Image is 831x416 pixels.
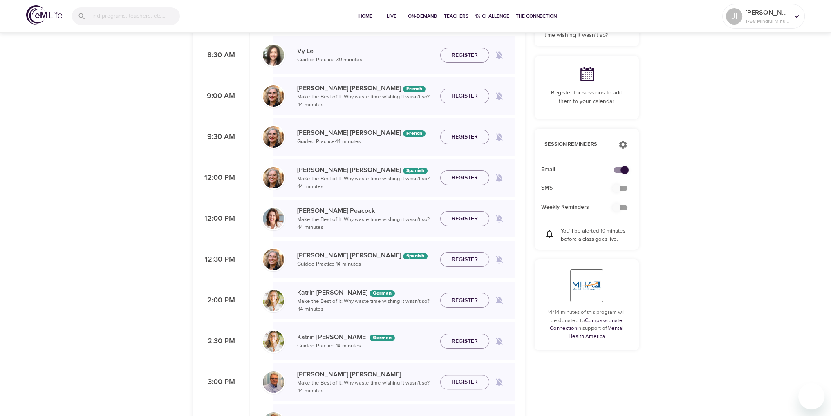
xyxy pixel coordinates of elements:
[297,369,434,379] p: [PERSON_NAME] [PERSON_NAME]
[489,372,509,392] span: Remind me when a class goes live every Monday at 3:00 PM
[297,56,434,64] p: Guided Practice · 30 minutes
[452,132,478,142] span: Register
[440,89,489,104] button: Register
[569,325,624,340] a: Mental Health America
[403,86,426,92] div: The episodes in this programs will be in French
[297,165,434,175] p: [PERSON_NAME] [PERSON_NAME]
[297,288,434,297] p: Katrin [PERSON_NAME]
[297,128,434,138] p: [PERSON_NAME] [PERSON_NAME]
[297,260,434,268] p: Guided Practice · 14 minutes
[403,253,428,259] div: The episodes in this programs will be in Spanish
[370,290,395,297] div: The episodes in this programs will be in German
[746,8,789,18] p: [PERSON_NAME]
[202,132,235,143] p: 9:30 AM
[202,172,235,183] p: 12:00 PM
[550,317,623,332] a: Compassionate Connection
[89,7,180,25] input: Find programs, teachers, etc...
[475,12,509,20] span: 1% Challenge
[452,255,478,265] span: Register
[297,297,434,313] p: Make the Best of It: Why waste time wishing it wasn't so? · 14 minutes
[452,91,478,101] span: Register
[263,167,284,188] img: Maria%20Alonso%20Martinez.png
[541,203,619,212] span: Weekly Reminders
[516,12,557,20] span: The Connection
[440,170,489,186] button: Register
[202,377,235,388] p: 3:00 PM
[403,168,428,174] div: The episodes in this programs will be in Spanish
[297,138,434,146] p: Guided Practice · 14 minutes
[297,93,434,109] p: Make the Best of It: Why waste time wishing it wasn't so? · 14 minutes
[370,335,395,341] div: The episodes in this programs will be in German
[440,334,489,349] button: Register
[452,173,478,183] span: Register
[297,206,434,216] p: [PERSON_NAME] Peacock
[440,211,489,226] button: Register
[798,383,824,409] iframe: Button to launch messaging window
[726,8,742,25] div: JI
[489,331,509,351] span: Remind me when a class goes live every Monday at 2:30 PM
[202,295,235,306] p: 2:00 PM
[489,45,509,65] span: Remind me when a class goes live every Monday at 8:30 AM
[544,309,629,340] p: 14/14 minutes of this program will be donated to in support of
[452,295,478,306] span: Register
[297,216,434,232] p: Make the Best of It: Why waste time wishing it wasn't so? · 14 minutes
[452,50,478,60] span: Register
[544,141,610,149] p: Session Reminders
[444,12,468,20] span: Teachers
[202,213,235,224] p: 12:00 PM
[263,249,284,270] img: Maria%20Alonso%20Martinez.png
[489,168,509,188] span: Remind me when a class goes live every Monday at 12:00 PM
[263,126,284,148] img: Maria%20Alonso%20Martinez.png
[561,227,629,243] p: You'll be alerted 10 minutes before a class goes live.
[297,46,434,56] p: Vy Le
[382,12,401,20] span: Live
[452,214,478,224] span: Register
[263,290,284,311] img: Katrin%20Buisman.jpg
[263,45,284,66] img: vy-profile-good-3.jpg
[403,130,426,137] div: The episodes in this programs will be in French
[297,175,434,191] p: Make the Best of It: Why waste time wishing it wasn't so? · 14 minutes
[489,127,509,147] span: Remind me when a class goes live every Monday at 9:30 AM
[297,379,434,395] p: Make the Best of It: Why waste time wishing it wasn't so? · 14 minutes
[202,91,235,102] p: 9:00 AM
[746,18,789,25] p: 1768 Mindful Minutes
[440,130,489,145] button: Register
[489,291,509,310] span: Remind me when a class goes live every Monday at 2:00 PM
[202,336,235,347] p: 2:30 PM
[263,208,284,229] img: Susan_Peacock-min.jpg
[26,5,62,25] img: logo
[489,209,509,228] span: Remind me when a class goes live every Monday at 12:00 PM
[440,293,489,308] button: Register
[544,89,629,106] p: Register for sessions to add them to your calendar
[489,250,509,269] span: Remind me when a class goes live every Monday at 12:30 PM
[541,166,619,174] span: Email
[297,342,434,350] p: Guided Practice · 14 minutes
[297,83,434,93] p: [PERSON_NAME] [PERSON_NAME]
[489,86,509,106] span: Remind me when a class goes live every Monday at 9:00 AM
[297,250,434,260] p: [PERSON_NAME] [PERSON_NAME]
[202,50,235,61] p: 8:30 AM
[263,371,284,393] img: Roger%20Nolan%20Headshot.jpg
[408,12,437,20] span: On-Demand
[263,85,284,107] img: Maria%20Alonso%20Martinez.png
[297,332,434,342] p: Katrin [PERSON_NAME]
[452,377,478,387] span: Register
[541,184,619,192] span: SMS
[202,254,235,265] p: 12:30 PM
[440,252,489,267] button: Register
[452,336,478,347] span: Register
[263,331,284,352] img: Katrin%20Buisman.jpg
[440,375,489,390] button: Register
[440,48,489,63] button: Register
[356,12,375,20] span: Home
